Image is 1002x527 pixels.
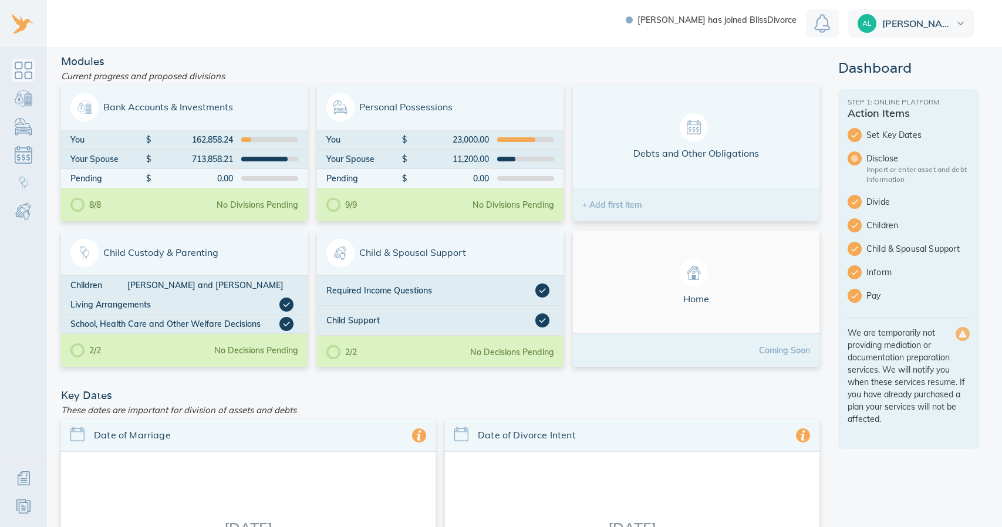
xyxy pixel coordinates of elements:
[866,219,970,231] span: Children
[94,428,412,442] span: Date of Marriage
[326,283,535,298] div: Required Income Questions
[326,136,402,144] div: You
[326,239,554,267] span: Child & Spousal Support
[56,390,824,401] div: Key Dates
[70,136,146,144] div: You
[866,129,970,141] span: Set Key Dates
[637,16,797,24] span: [PERSON_NAME] has joined BlissDivorce
[70,317,279,331] div: School, Health Care and Other Welfare Decisions
[326,198,357,212] div: 9/9
[814,14,831,33] img: Notification
[848,108,970,119] div: Action Items
[848,99,970,106] div: Step 1: Online Platform
[12,200,35,223] a: Child & Spousal Support
[866,290,970,302] span: Pay
[858,14,876,33] img: 1c01dacc661373191dcb56d21032c6d3
[582,113,810,160] span: Debts and Other Obligations
[70,281,127,289] div: Children
[12,171,35,195] a: Child Custody & Parenting
[317,231,564,367] a: Child & Spousal SupportRequired Income QuestionsChild Support2/2No Decisions Pending
[838,61,979,75] div: Dashboard
[866,243,970,255] span: Child & Spousal Support
[12,87,35,110] a: Bank Accounts & Investments
[12,59,35,82] a: Dashboard
[12,495,35,518] a: Resources
[326,313,535,327] div: Child Support
[410,155,490,163] div: 11,200.00
[582,259,810,305] span: Home
[70,174,146,183] div: Pending
[70,198,101,212] div: 8/8
[410,136,490,144] div: 23,000.00
[848,317,970,425] div: We are temporarily not providing mediation or documentation preparation services. We will notify ...
[70,93,298,121] span: Bank Accounts & Investments
[882,19,954,28] span: [PERSON_NAME]
[478,428,796,442] span: Date of Divorce Intent
[214,346,298,354] div: No Decisions Pending
[217,201,298,209] div: No Divisions Pending
[866,266,970,278] span: Inform
[154,174,234,183] div: 0.00
[473,201,554,209] div: No Divisions Pending
[573,231,819,367] a: HomeComing Soon
[154,136,234,144] div: 162,858.24
[12,115,35,138] a: Personal Possessions
[70,298,279,312] div: Living Arrangements
[326,174,402,183] div: Pending
[146,174,154,183] div: $
[326,93,554,121] span: Personal Possessions
[326,345,357,359] div: 2/2
[470,348,554,356] div: No Decisions Pending
[70,239,298,267] span: Child Custody & Parenting
[56,56,824,67] div: Modules
[402,174,410,183] div: $
[56,67,824,85] div: Current progress and proposed divisions
[582,201,642,209] div: + Add first item
[759,346,810,354] div: Coming Soon
[866,153,970,164] span: Disclose
[957,22,964,25] img: dropdown.svg
[154,155,234,163] div: 713,858.21
[146,155,154,163] div: $
[866,196,970,208] span: Divide
[127,281,298,289] div: [PERSON_NAME] and [PERSON_NAME]
[402,136,410,144] div: $
[70,343,101,357] div: 2/2
[573,85,819,221] a: Debts and Other Obligations+ Add first item
[61,85,308,221] a: Bank Accounts & InvestmentsYou$162,858.24Your Spouse$713,858.21Pending$0.008/8No Divisions Pending
[12,467,35,490] a: Additional Information
[410,174,490,183] div: 0.00
[56,401,824,419] div: These dates are important for division of assets and debts
[326,155,402,163] div: Your Spouse
[402,155,410,163] div: $
[12,143,35,167] a: Debts & Obligations
[146,136,154,144] div: $
[866,164,970,184] p: Import or enter asset and debt information
[70,155,146,163] div: Your Spouse
[317,85,564,221] a: Personal PossessionsYou$23,000.00Your Spouse$11,200.00Pending$0.009/9No Divisions Pending
[61,231,308,367] a: Child Custody & ParentingChildren[PERSON_NAME] and [PERSON_NAME]Living ArrangementsSchool, Health...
